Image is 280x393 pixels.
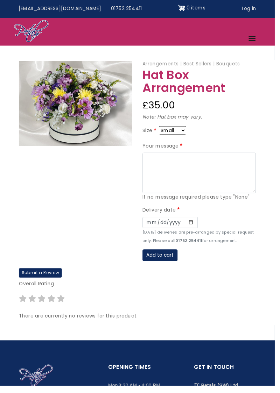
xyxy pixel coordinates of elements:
[14,2,108,16] a: [EMAIL_ADDRESS][DOMAIN_NAME]
[145,145,188,153] label: Your message
[145,116,206,123] em: Note: Hat box may vary.
[14,20,50,44] img: Home
[145,197,261,205] div: If no message required please type "None"
[145,62,185,69] span: Arrangements
[187,62,219,69] span: Best Sellers
[145,129,161,137] label: Size
[19,273,63,283] label: Submit a Review
[241,2,266,16] a: Log in
[145,210,184,219] label: Delivery date
[190,4,209,11] span: 0 items
[179,242,206,248] strong: 01752 254411
[220,62,245,69] span: Bouquets
[19,318,261,326] p: There are currently no reviews for this product.
[145,70,261,97] h1: Hat Box Arrangement
[145,99,261,116] div: £35.00
[19,62,135,149] img: Hat Box Arrangement
[19,285,261,294] p: Overall Rating
[198,370,257,383] h2: Get in touch
[182,2,189,14] img: Shopping cart
[145,254,181,266] button: Add to cart
[110,370,170,383] h2: Opening Times
[145,234,259,248] small: [DATE] deliveries are pre-arranged by special request only. Please call for arrangement.
[108,2,149,16] a: 01752 254411
[182,2,210,14] a: Shopping cart 0 items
